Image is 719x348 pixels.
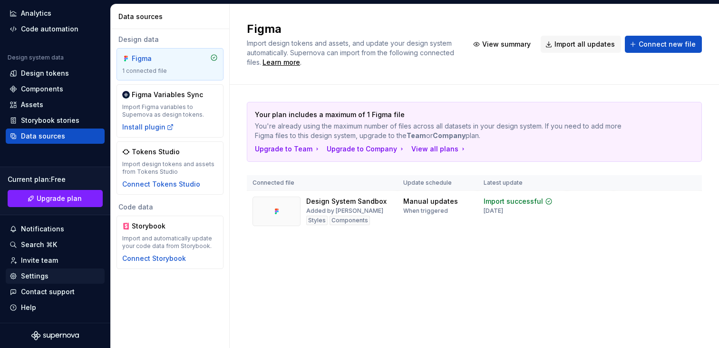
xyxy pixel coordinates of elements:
div: When triggered [403,207,448,215]
div: Assets [21,100,43,109]
div: Contact support [21,287,75,297]
span: Import design tokens and assets, and update your design system automatically. Supernova can impor... [247,39,456,66]
div: Data sources [21,131,65,141]
div: Styles [306,216,328,225]
div: Design System Sandbox [306,197,387,206]
div: Import design tokens and assets from Tokens Studio [122,160,218,176]
a: Figma Variables SyncImport Figma variables to Supernova as design tokens.Install plugin [117,84,223,138]
div: Design tokens [21,69,69,78]
div: Storybook stories [21,116,79,125]
div: Components [330,216,370,225]
button: View all plans [411,144,467,154]
h2: Figma [247,21,457,37]
a: Upgrade plan [8,190,103,207]
a: Components [6,81,105,97]
span: Upgrade plan [37,194,82,203]
span: Connect new file [639,40,696,49]
b: Team [407,131,426,139]
div: Figma Variables Sync [132,90,203,99]
button: Notifications [6,221,105,237]
div: Added by [PERSON_NAME] [306,207,383,215]
div: Components [21,84,63,94]
b: Company [433,131,466,139]
div: Search ⌘K [21,240,57,249]
div: Manual updates [403,197,458,206]
a: Assets [6,97,105,112]
div: Design system data [8,54,64,61]
span: . [261,59,301,66]
div: [DATE] [484,207,503,215]
div: Help [21,303,36,312]
div: Storybook [132,221,177,231]
a: Analytics [6,6,105,21]
div: Import Figma variables to Supernova as design tokens. [122,103,218,119]
button: Install plugin [122,122,174,132]
div: Settings [21,271,49,281]
button: View summary [468,36,537,53]
button: Connect new file [625,36,702,53]
div: Tokens Studio [132,147,180,157]
a: Invite team [6,253,105,268]
a: Tokens StudioImport design tokens and assets from Tokens StudioConnect Tokens Studio [117,141,223,195]
a: Data sources [6,129,105,144]
a: StorybookImport and automatically update your code data from Storybook.Connect Storybook [117,216,223,269]
span: View summary [482,40,531,49]
button: Contact support [6,284,105,299]
a: Design tokens [6,66,105,81]
div: Import successful [484,197,543,206]
div: Code automation [21,24,78,34]
a: Learn more [262,58,300,67]
p: You're already using the maximum number of files across all datasets in your design system. If yo... [255,121,627,140]
button: Connect Tokens Studio [122,179,200,189]
button: Import all updates [541,36,621,53]
p: Your plan includes a maximum of 1 Figma file [255,110,627,119]
div: 1 connected file [122,67,218,75]
th: Connected file [247,175,398,191]
div: Figma [132,54,177,63]
button: Connect Storybook [122,254,186,263]
svg: Supernova Logo [31,331,79,340]
a: Storybook stories [6,113,105,128]
div: Design data [117,35,223,44]
button: Upgrade to Team [255,144,321,154]
button: Search ⌘K [6,237,105,252]
th: Latest update [478,175,567,191]
div: Import and automatically update your code data from Storybook. [122,235,218,250]
a: Code automation [6,21,105,37]
div: Notifications [21,224,64,234]
button: Upgrade to Company [327,144,406,154]
button: Help [6,300,105,315]
div: Data sources [118,12,225,21]
a: Settings [6,268,105,284]
span: Import all updates [554,40,615,49]
div: Current plan : Free [8,175,103,184]
div: Analytics [21,9,51,18]
div: Invite team [21,256,58,265]
a: Figma1 connected file [117,48,223,80]
div: Code data [117,202,223,212]
th: Update schedule [398,175,478,191]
